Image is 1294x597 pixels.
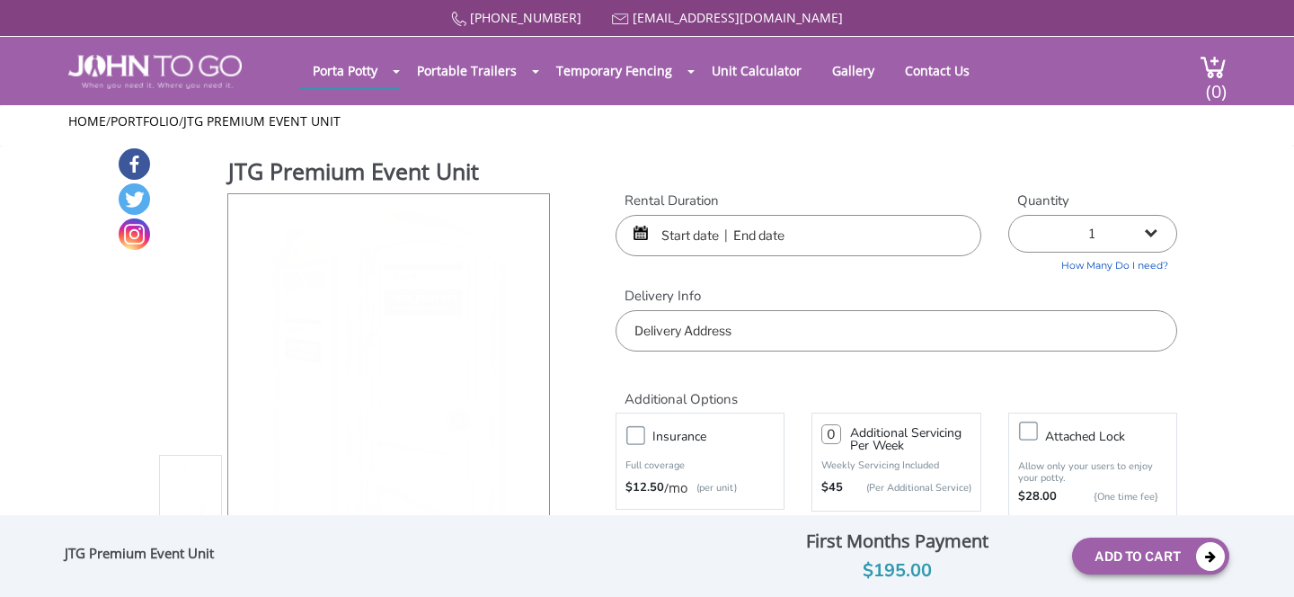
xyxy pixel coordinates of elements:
h3: Insurance [652,425,793,448]
a: Temporary Fencing [543,53,686,88]
strong: $45 [821,479,843,497]
a: Gallery [819,53,888,88]
div: First Months Payment [736,526,1059,557]
label: Rental Duration [616,192,981,210]
a: [EMAIL_ADDRESS][DOMAIN_NAME] [633,9,843,26]
h2: Additional Options [616,370,1177,408]
ul: / / [68,112,1227,130]
h3: Attached lock [1045,425,1185,448]
img: cart a [1200,55,1227,79]
a: Instagram [119,218,150,250]
input: Delivery Address [616,310,1177,352]
p: {One time fee} [1066,488,1158,506]
div: $195.00 [736,557,1059,585]
input: Start date | End date [616,215,981,256]
a: Portable Trailers [403,53,530,88]
h3: Additional Servicing Per Week [850,427,970,452]
strong: $28.00 [1018,488,1057,506]
p: (per unit) [687,479,737,497]
div: /mo [625,479,775,497]
img: Mail [612,13,629,25]
p: Weekly Servicing Included [821,459,970,472]
a: How Many Do I need? [1008,253,1177,273]
h1: JTG Premium Event Unit [228,156,552,192]
p: Allow only your users to enjoy your potty. [1018,460,1167,484]
input: 0 [821,424,841,444]
a: Portfolio [111,112,179,129]
a: Contact Us [891,53,983,88]
a: Twitter [119,183,150,215]
label: Delivery Info [616,287,1177,306]
a: Home [68,112,106,129]
strong: $12.50 [625,479,664,497]
a: Facebook [119,148,150,180]
img: Call [451,12,466,27]
a: Unit Calculator [698,53,815,88]
label: Quantity [1008,192,1177,210]
img: JOHN to go [68,55,242,89]
span: (0) [1205,65,1227,103]
button: Add To Cart [1072,538,1229,575]
a: Porta Potty [299,53,391,88]
p: Full coverage [625,457,775,475]
a: [PHONE_NUMBER] [470,9,581,26]
p: (Per Additional Service) [843,481,970,495]
a: JTG Premium Event Unit [183,112,341,129]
